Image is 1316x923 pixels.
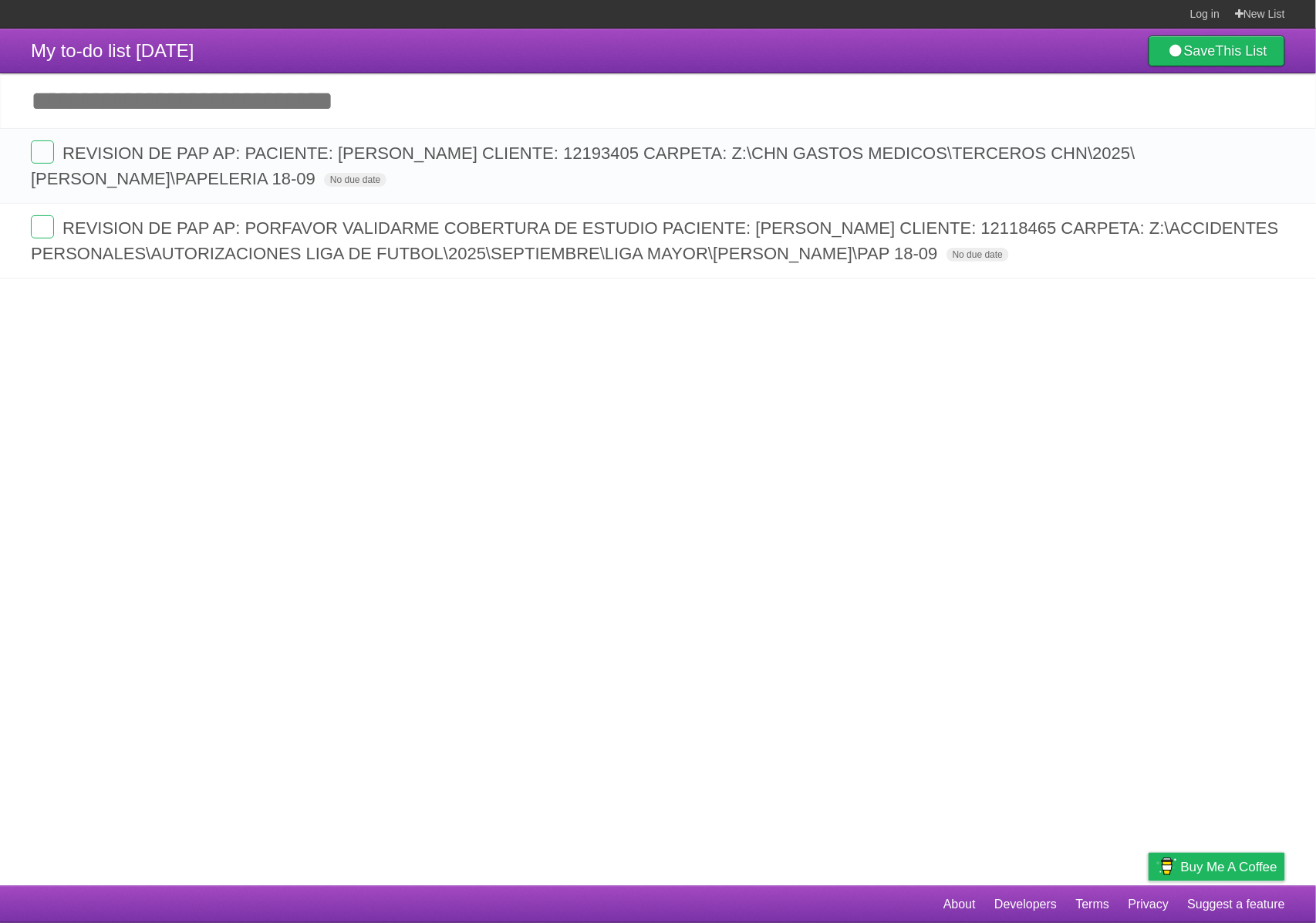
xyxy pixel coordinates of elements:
[1181,854,1277,881] span: Buy me a coffee
[31,144,1135,188] span: REVISION DE PAP AP: PACIENTE: [PERSON_NAME] CLIENTE: 12193405 CARPETA: Z:\CHN GASTOS MEDICOS\TERC...
[947,248,1009,262] span: No due date
[1188,890,1285,919] a: Suggest a feature
[1216,43,1267,59] b: This List
[1076,890,1110,919] a: Terms
[324,173,386,187] span: No due date
[1129,890,1169,919] a: Privacy
[1149,35,1285,66] a: SaveThis List
[1149,853,1285,881] a: Buy me a coffee
[994,890,1057,919] a: Developers
[31,215,54,238] label: Done
[1156,854,1177,880] img: Buy me a coffee
[31,218,1279,263] span: REVISION DE PAP AP: PORFAVOR VALIDARME COBERTURA DE ESTUDIO PACIENTE: [PERSON_NAME] CLIENTE: 1211...
[943,890,976,919] a: About
[31,140,54,164] label: Done
[31,40,194,61] span: My to-do list [DATE]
